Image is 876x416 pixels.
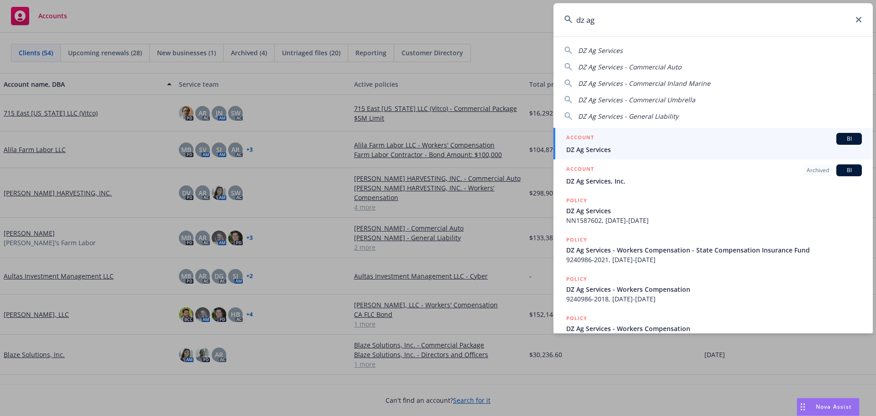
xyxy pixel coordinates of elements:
[566,245,862,255] span: DZ Ag Services - Workers Compensation - State Compensation Insurance Fund
[566,235,587,244] h5: POLICY
[797,398,860,416] button: Nova Assist
[566,164,594,175] h5: ACCOUNT
[840,135,858,143] span: BI
[566,145,862,154] span: DZ Ag Services
[566,206,862,216] span: DZ Ag Services
[816,403,852,411] span: Nova Assist
[566,284,862,294] span: DZ Ag Services - Workers Compensation
[566,294,862,304] span: 9240986-2018, [DATE]-[DATE]
[566,196,587,205] h5: POLICY
[566,255,862,264] span: 9240986-2021, [DATE]-[DATE]
[566,216,862,225] span: NN1587602, [DATE]-[DATE]
[553,230,873,269] a: POLICYDZ Ag Services - Workers Compensation - State Compensation Insurance Fund9240986-2021, [DAT...
[807,166,829,174] span: Archived
[578,112,678,121] span: DZ Ag Services - General Liability
[840,166,858,174] span: BI
[566,314,587,323] h5: POLICY
[553,159,873,191] a: ACCOUNTArchivedBIDZ Ag Services, Inc.
[553,269,873,309] a: POLICYDZ Ag Services - Workers Compensation9240986-2018, [DATE]-[DATE]
[566,324,862,333] span: DZ Ag Services - Workers Compensation
[553,3,873,36] input: Search...
[566,133,594,144] h5: ACCOUNT
[566,274,587,284] h5: POLICY
[578,95,695,104] span: DZ Ag Services - Commercial Umbrella
[566,176,862,186] span: DZ Ag Services, Inc.
[797,398,808,416] div: Drag to move
[578,63,681,71] span: DZ Ag Services - Commercial Auto
[578,79,710,88] span: DZ Ag Services - Commercial Inland Marine
[553,191,873,230] a: POLICYDZ Ag ServicesNN1587602, [DATE]-[DATE]
[553,128,873,159] a: ACCOUNTBIDZ Ag Services
[578,46,623,55] span: DZ Ag Services
[553,309,873,348] a: POLICYDZ Ag Services - Workers Compensation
